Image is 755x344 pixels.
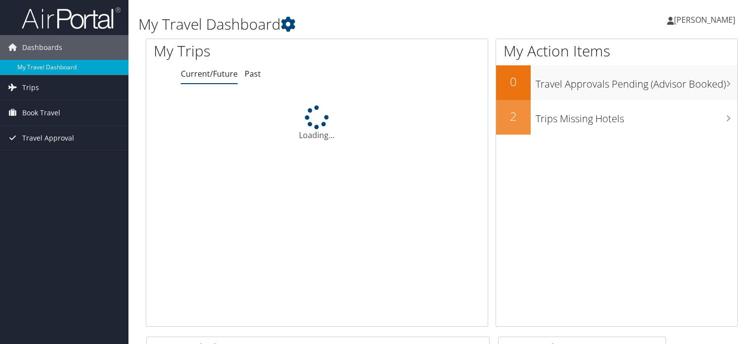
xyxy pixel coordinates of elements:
[674,14,735,25] span: [PERSON_NAME]
[496,73,531,90] h2: 0
[22,126,74,150] span: Travel Approval
[496,108,531,125] h2: 2
[22,75,39,100] span: Trips
[154,41,338,61] h1: My Trips
[496,65,737,100] a: 0Travel Approvals Pending (Advisor Booked)
[667,5,745,35] a: [PERSON_NAME]
[22,6,121,30] img: airportal-logo.png
[181,68,238,79] a: Current/Future
[22,100,60,125] span: Book Travel
[536,107,737,126] h3: Trips Missing Hotels
[496,100,737,135] a: 2Trips Missing Hotels
[146,105,488,141] div: Loading...
[536,72,737,91] h3: Travel Approvals Pending (Advisor Booked)
[22,35,62,60] span: Dashboards
[138,14,543,35] h1: My Travel Dashboard
[496,41,737,61] h1: My Action Items
[245,68,261,79] a: Past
